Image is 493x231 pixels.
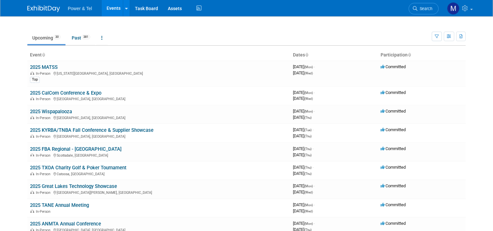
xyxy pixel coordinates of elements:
a: 2025 MATSS [30,64,58,70]
span: (Thu) [304,153,312,157]
a: Sort by Event Name [42,52,45,57]
a: 2025 KYRBA/TNBA Fall Conference & Supplier Showcase [30,127,153,133]
span: - [314,109,315,114]
span: (Mon) [304,184,313,188]
a: 2025 Wispapalooza [30,109,72,115]
span: [DATE] [293,221,315,226]
a: 2025 FBA Regional - [GEOGRAPHIC_DATA] [30,146,122,152]
a: 2025 ANMTA Annual Conference [30,221,101,227]
span: (Wed) [304,209,313,213]
div: Catoosa, [GEOGRAPHIC_DATA] [30,171,288,176]
span: In-Person [36,172,52,176]
a: Upcoming30 [27,32,65,44]
span: 381 [81,35,90,39]
span: - [314,183,315,188]
span: (Wed) [304,191,313,194]
th: Dates [290,50,378,61]
span: - [312,165,313,170]
span: (Mon) [304,65,313,69]
a: Search [409,3,439,14]
span: - [314,202,315,207]
span: Power & Tel [68,6,92,11]
img: In-Person Event [30,209,34,213]
span: 30 [53,35,61,39]
span: [DATE] [293,183,315,188]
span: (Wed) [304,97,313,100]
span: (Mon) [304,110,313,113]
th: Participation [378,50,466,61]
a: 2025 Great Lakes Technology Showcase [30,183,117,189]
span: [DATE] [293,208,313,213]
div: [GEOGRAPHIC_DATA], [GEOGRAPHIC_DATA] [30,96,288,101]
img: In-Person Event [30,153,34,157]
span: - [312,146,313,151]
span: In-Person [36,116,52,120]
span: [DATE] [293,165,313,170]
img: In-Person Event [30,134,34,138]
span: (Wed) [304,71,313,75]
span: Committed [381,221,406,226]
span: (Thu) [304,134,312,138]
span: Committed [381,202,406,207]
img: In-Person Event [30,191,34,194]
img: Michael Mackeben [447,2,459,15]
span: [DATE] [293,115,312,120]
span: [DATE] [293,190,313,194]
span: In-Person [36,97,52,101]
span: [DATE] [293,96,313,101]
th: Event [27,50,290,61]
span: [DATE] [293,127,313,132]
span: (Mon) [304,203,313,207]
a: Past381 [67,32,95,44]
div: Scottsdale, [GEOGRAPHIC_DATA] [30,152,288,158]
span: [DATE] [293,146,313,151]
span: [DATE] [293,64,315,69]
span: [DATE] [293,202,315,207]
span: (Thu) [304,166,312,169]
span: [DATE] [293,133,312,138]
span: - [312,127,313,132]
span: In-Person [36,209,52,214]
a: 2025 TANE Annual Meeting [30,202,89,208]
a: Sort by Participation Type [408,52,411,57]
span: (Mon) [304,222,313,225]
span: [DATE] [293,171,312,176]
div: [GEOGRAPHIC_DATA], [GEOGRAPHIC_DATA] [30,133,288,139]
img: ExhibitDay [27,6,60,12]
span: Committed [381,64,406,69]
span: In-Person [36,153,52,158]
span: (Thu) [304,172,312,176]
div: [US_STATE][GEOGRAPHIC_DATA], [GEOGRAPHIC_DATA] [30,70,288,76]
div: [GEOGRAPHIC_DATA], [GEOGRAPHIC_DATA] [30,115,288,120]
div: Top [30,77,40,83]
img: In-Person Event [30,116,34,119]
span: In-Person [36,134,52,139]
a: 2025 CalCom Conference & Expo [30,90,101,96]
span: In-Person [36,71,52,76]
img: In-Person Event [30,172,34,175]
span: - [314,90,315,95]
a: 2025 TXOA Charity Golf & Poker Tournament [30,165,126,171]
span: (Thu) [304,116,312,119]
span: [DATE] [293,70,313,75]
span: [DATE] [293,109,315,114]
img: In-Person Event [30,71,34,75]
span: (Tue) [304,128,312,132]
span: [DATE] [293,152,312,157]
span: - [314,221,315,226]
span: [DATE] [293,90,315,95]
span: Committed [381,127,406,132]
span: Committed [381,109,406,114]
span: Search [417,6,432,11]
span: (Mon) [304,91,313,95]
span: Committed [381,183,406,188]
span: Committed [381,146,406,151]
img: In-Person Event [30,97,34,100]
span: (Thu) [304,147,312,151]
span: In-Person [36,191,52,195]
span: Committed [381,90,406,95]
a: Sort by Start Date [305,52,308,57]
span: - [314,64,315,69]
span: Committed [381,165,406,170]
div: [GEOGRAPHIC_DATA][PERSON_NAME], [GEOGRAPHIC_DATA] [30,190,288,195]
